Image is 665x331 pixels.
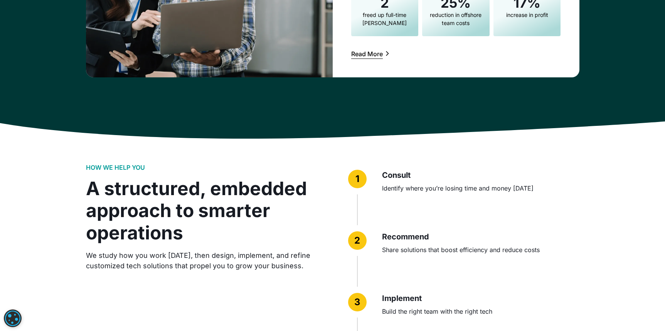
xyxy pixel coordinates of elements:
[351,48,391,59] a: Read More
[355,172,359,186] div: 1
[86,164,145,171] h2: HOW WE HELP YOU
[86,177,317,244] div: A structured, embedded approach to smarter operations
[537,248,665,331] iframe: Chat Widget
[86,250,317,271] div: We study how you work [DATE], then design, implement, and refine customized tech solutions that p...
[382,231,579,242] h3: Recommend
[382,293,579,304] h3: Implement
[382,184,579,193] div: Identify where you’re losing time and money [DATE]
[382,170,579,181] h3: Consult
[354,234,360,247] div: 2
[354,295,360,309] div: 3
[382,307,579,316] div: Build the right team with the right tech
[427,11,485,27] div: reduction in offshore team costs
[356,11,414,27] div: freed up full-time [PERSON_NAME]
[382,245,579,254] div: Share solutions that boost efficiency and reduce costs
[506,11,548,19] div: increase in profit
[351,51,383,57] div: Read More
